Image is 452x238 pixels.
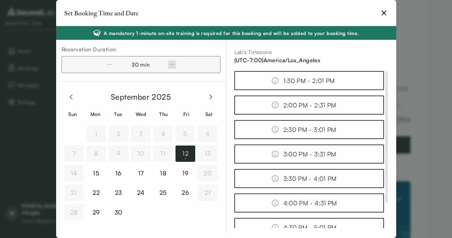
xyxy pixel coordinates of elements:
button: 22 [86,185,106,201]
img: info [271,125,279,134]
div: Tue [110,111,127,118]
img: info [271,76,279,85]
div: Mon [87,111,104,118]
button: 4 [153,126,173,142]
button: 29 [86,204,106,220]
button: 11 [153,146,173,162]
button: 10 [131,146,151,162]
button: 23 [109,185,129,201]
button: 1 [86,126,106,142]
button: 26 [175,185,195,201]
div: 1:30 PM - 2:01 PM [283,76,347,85]
button: 24 [131,185,151,201]
button: info4:30 PM - 5:01 PM [234,218,384,237]
div: 4:00 PM - 4:31 PM [283,198,347,208]
button: 15 [86,165,106,181]
span: A mandatory 1-minute on-site training is required for this booking and will be added to your book... [104,30,359,37]
img: info [271,150,279,158]
button: info3:30 PM - 4:01 PM [234,169,384,188]
button: 16 [109,165,129,181]
button: 21 [64,185,84,201]
div: Wed [132,111,150,118]
div: 2:30 PM - 3:01 PM [283,125,347,134]
img: info [271,199,279,207]
div: 30 min [122,61,160,69]
button: 14 [64,165,84,181]
div: Thu [155,111,172,118]
button: 8 [86,146,106,162]
button: info4:00 PM - 4:31 PM [234,193,384,213]
img: info [271,101,279,109]
button: 9 [109,146,129,162]
span: September [111,92,150,101]
button: info2:30 PM - 3:01 PM [234,120,384,139]
button: 18 [153,165,173,181]
span: 2025 [152,92,171,101]
button: 12 [175,146,195,162]
button: 13 [198,146,218,162]
button: info3:00 PM - 3:31 PM [234,144,384,164]
div: 2:00 PM - 2:31 PM [283,100,347,110]
div: Reservation Duration: [62,45,220,53]
button: info1:30 PM - 2:01 PM [234,71,384,90]
div: Sun [64,111,82,118]
button: 30 [109,204,129,220]
div: 3:30 PM - 4:01 PM [283,174,347,183]
button: 28 [64,204,84,220]
button: 3 [131,126,151,142]
div: Lab's Timezone [234,48,388,56]
span: (UTC -7 :00) America/Los_Angeles [234,57,320,64]
button: 2 [109,126,129,142]
img: info [271,174,279,183]
div: Sat [200,111,218,118]
button: info2:00 PM - 2:31 PM [234,96,384,115]
button: 6 [198,126,218,142]
div: Fri [178,111,195,118]
button: 25 [153,185,173,201]
button: 7 [64,146,84,162]
button: 27 [198,185,218,201]
button: 19 [175,165,195,181]
img: info [271,223,279,232]
button: 20 [198,165,218,181]
div: Set Booking Time and Date [64,8,138,18]
div: 3:00 PM - 3:31 PM [283,149,347,159]
button: 5 [175,126,195,142]
button: 17 [131,165,151,181]
img: info [93,29,101,37]
div: 4:30 PM - 5:01 PM [283,223,347,232]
